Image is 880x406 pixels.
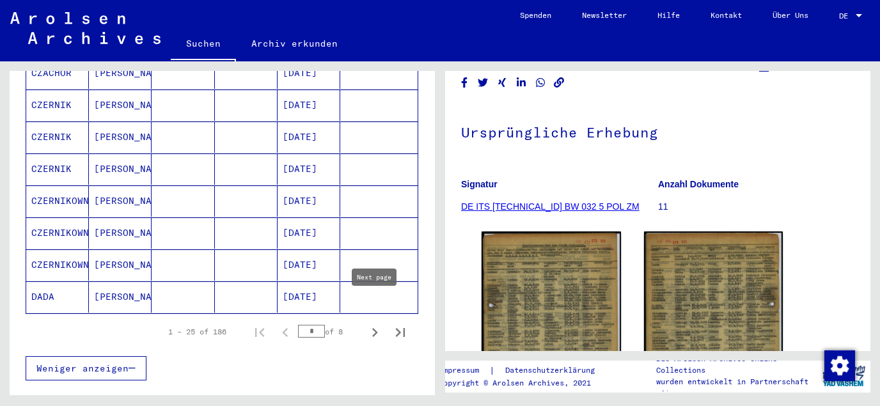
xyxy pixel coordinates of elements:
[439,364,610,377] div: |
[278,249,340,281] mat-cell: [DATE]
[26,185,89,217] mat-cell: CZERNIKOWNA
[26,58,89,89] mat-cell: CZACHOR
[820,360,868,392] img: yv_logo.png
[247,319,272,345] button: First page
[278,90,340,121] mat-cell: [DATE]
[89,121,152,153] mat-cell: [PERSON_NAME]
[89,217,152,249] mat-cell: [PERSON_NAME]
[298,325,362,338] div: of 8
[658,179,739,189] b: Anzahl Dokumente
[36,363,129,374] span: Weniger anzeigen
[388,319,413,345] button: Last page
[476,75,490,91] button: Share on Twitter
[515,75,528,91] button: Share on LinkedIn
[89,58,152,89] mat-cell: [PERSON_NAME]
[362,319,388,345] button: Next page
[278,153,340,185] mat-cell: [DATE]
[26,153,89,185] mat-cell: CZERNIK
[658,200,854,214] p: 11
[553,75,566,91] button: Copy link
[26,121,89,153] mat-cell: CZERNIK
[171,28,236,61] a: Suchen
[26,217,89,249] mat-cell: CZERNIKOWNA
[461,179,498,189] b: Signatur
[26,249,89,281] mat-cell: CZERNIKOWNA
[89,185,152,217] mat-cell: [PERSON_NAME]
[458,75,471,91] button: Share on Facebook
[839,12,853,20] span: DE
[278,121,340,153] mat-cell: [DATE]
[534,75,547,91] button: Share on WhatsApp
[496,75,509,91] button: Share on Xing
[26,90,89,121] mat-cell: CZERNIK
[236,28,353,59] a: Archiv erkunden
[89,153,152,185] mat-cell: [PERSON_NAME]
[495,364,610,377] a: Datenschutzerklärung
[26,281,89,313] mat-cell: DADA
[656,353,817,376] p: Die Arolsen Archives Online-Collections
[461,201,640,212] a: DE ITS [TECHNICAL_ID] BW 032 5 POL ZM
[656,376,817,399] p: wurden entwickelt in Partnerschaft mit
[278,281,340,313] mat-cell: [DATE]
[10,12,161,44] img: Arolsen_neg.svg
[278,58,340,89] mat-cell: [DATE]
[278,185,340,217] mat-cell: [DATE]
[439,377,610,389] p: Copyright © Arolsen Archives, 2021
[89,249,152,281] mat-cell: [PERSON_NAME]
[278,217,340,249] mat-cell: [DATE]
[89,90,152,121] mat-cell: [PERSON_NAME]
[26,356,146,380] button: Weniger anzeigen
[89,281,152,313] mat-cell: [PERSON_NAME]
[168,326,226,338] div: 1 – 25 of 186
[439,364,489,377] a: Impressum
[272,319,298,345] button: Previous page
[824,350,855,381] img: Zustimmung ändern
[461,103,854,159] h1: Ursprüngliche Erhebung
